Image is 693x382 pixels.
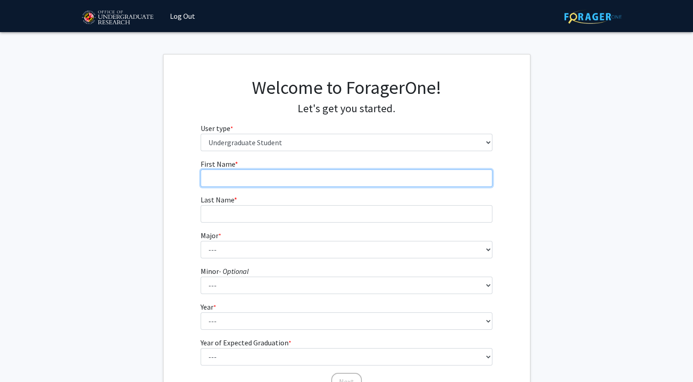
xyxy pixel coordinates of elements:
[201,301,216,312] label: Year
[201,102,492,115] h4: Let's get you started.
[201,266,249,277] label: Minor
[201,195,234,204] span: Last Name
[201,159,235,169] span: First Name
[7,341,39,375] iframe: Chat
[201,76,492,98] h1: Welcome to ForagerOne!
[201,337,291,348] label: Year of Expected Graduation
[201,230,221,241] label: Major
[564,10,622,24] img: ForagerOne Logo
[79,6,156,29] img: University of Maryland Logo
[201,123,233,134] label: User type
[219,267,249,276] i: - Optional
